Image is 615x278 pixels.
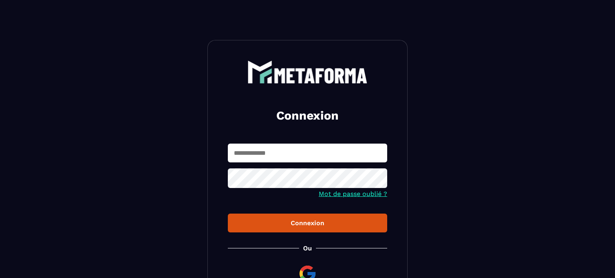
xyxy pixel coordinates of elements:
p: Ou [303,244,312,252]
a: Mot de passe oublié ? [319,190,387,198]
button: Connexion [228,214,387,232]
h2: Connexion [237,108,378,124]
a: logo [228,60,387,84]
img: logo [247,60,368,84]
div: Connexion [234,219,381,227]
